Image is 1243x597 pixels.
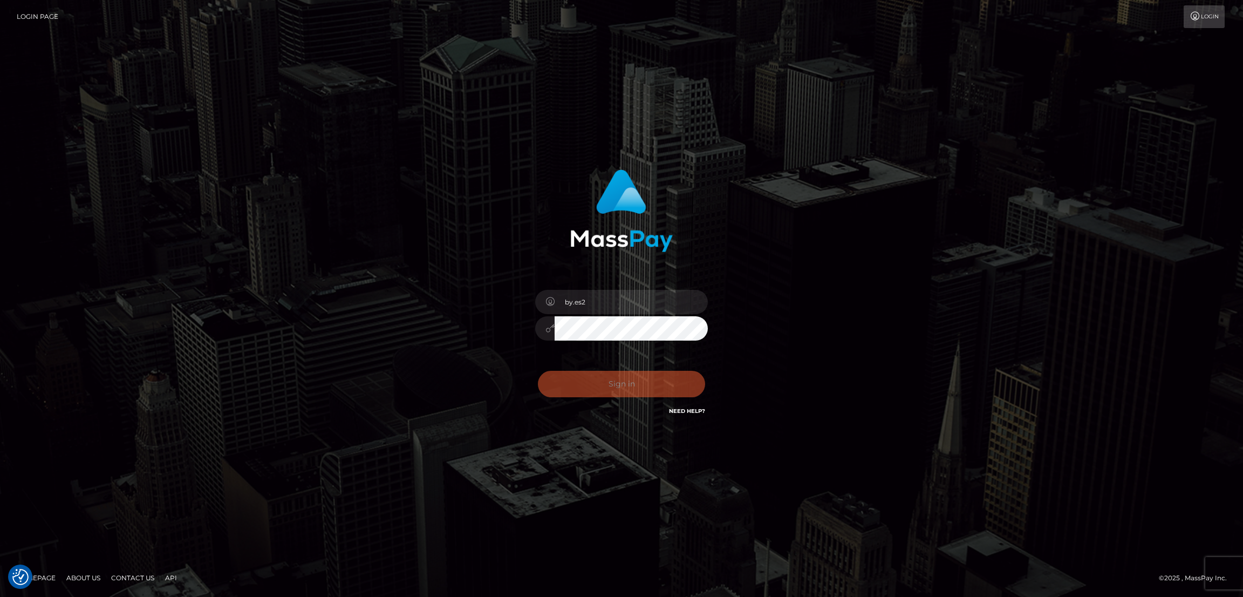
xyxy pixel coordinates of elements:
a: Login Page [17,5,58,28]
img: MassPay Login [570,169,673,252]
a: Login [1184,5,1225,28]
a: Homepage [12,569,60,586]
a: Need Help? [669,408,705,415]
button: Consent Preferences [12,569,29,585]
div: © 2025 , MassPay Inc. [1159,572,1235,584]
a: API [161,569,181,586]
input: Username... [555,290,708,314]
a: About Us [62,569,105,586]
a: Contact Us [107,569,159,586]
img: Revisit consent button [12,569,29,585]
